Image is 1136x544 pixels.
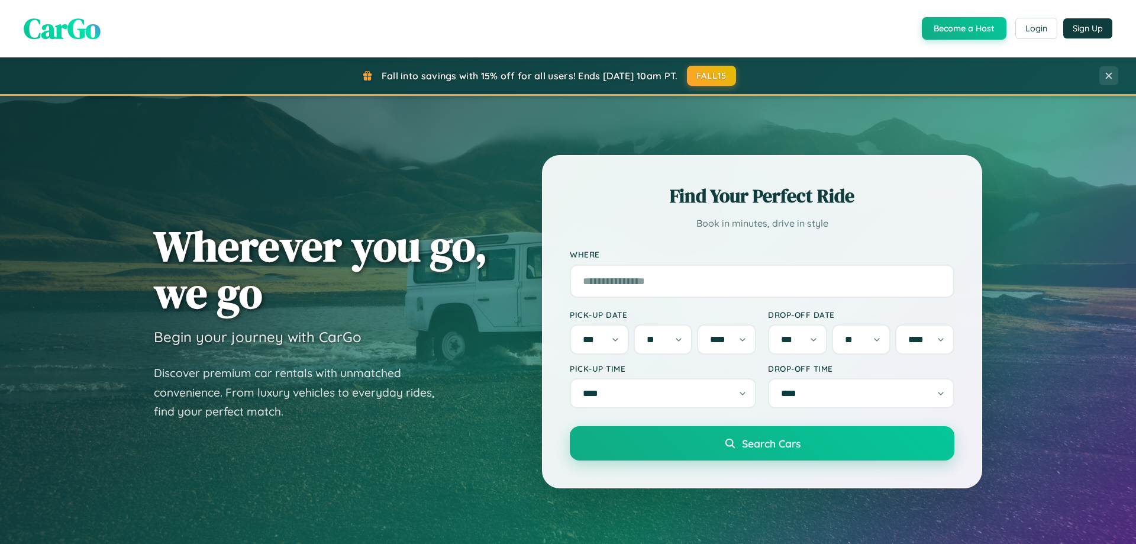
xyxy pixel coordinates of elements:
label: Drop-off Time [768,363,954,374]
h2: Find Your Perfect Ride [570,183,954,209]
span: Search Cars [742,437,801,450]
button: Search Cars [570,426,954,461]
label: Pick-up Time [570,363,756,374]
h3: Begin your journey with CarGo [154,328,362,346]
button: Login [1015,18,1057,39]
label: Pick-up Date [570,310,756,320]
button: Become a Host [922,17,1006,40]
button: FALL15 [687,66,737,86]
label: Where [570,250,954,260]
span: Fall into savings with 15% off for all users! Ends [DATE] 10am PT. [382,70,678,82]
label: Drop-off Date [768,310,954,320]
button: Sign Up [1063,18,1112,38]
p: Book in minutes, drive in style [570,215,954,232]
p: Discover premium car rentals with unmatched convenience. From luxury vehicles to everyday rides, ... [154,363,450,421]
span: CarGo [24,9,101,48]
h1: Wherever you go, we go [154,223,488,316]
